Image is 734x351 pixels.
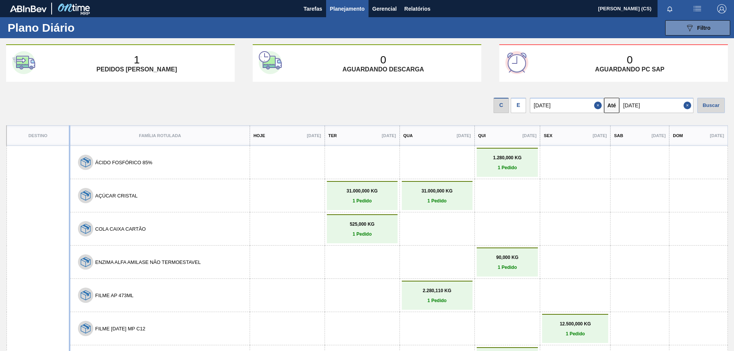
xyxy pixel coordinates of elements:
[6,126,70,146] th: Destino
[404,298,471,303] p: 1 Pedido
[95,259,201,265] button: ENZIMA ALFA AMILASE NÃO TERMOESTAVEL
[70,126,250,146] th: Família Rotulada
[404,198,471,204] p: 1 Pedido
[330,4,365,13] span: Planejamento
[329,222,396,227] p: 525,000 KG
[511,98,526,113] div: E
[81,224,91,234] img: 7hKVVNeldsGH5KwE07rPnOGsQy+SHCf9ftlnweef0E1el2YcIeEt5yaNqj+jPq4oMsVpG1vCxiwYEd4SvddTlxqBvEWZPhf52...
[328,133,337,138] p: Ter
[81,257,91,267] img: 7hKVVNeldsGH5KwE07rPnOGsQy+SHCf9ftlnweef0E1el2YcIeEt5yaNqj+jPq4oMsVpG1vCxiwYEd4SvddTlxqBvEWZPhf52...
[619,98,693,113] input: dd/mm/yyyy
[81,290,91,300] img: 7hKVVNeldsGH5KwE07rPnOGsQy+SHCf9ftlnweef0E1el2YcIeEt5yaNqj+jPq4oMsVpG1vCxiwYEd4SvddTlxqBvEWZPhf52...
[479,155,536,160] p: 1.280,000 KG
[329,188,396,204] a: 31.000,000 KG1 Pedido
[479,255,536,270] a: 90,000 KG1 Pedido
[343,66,424,73] p: Aguardando descarga
[479,165,536,170] p: 1 Pedido
[134,54,140,66] p: 1
[658,3,682,14] button: Notificações
[304,4,322,13] span: Tarefas
[717,4,726,13] img: Logout
[329,188,396,194] p: 31.000,000 KG
[329,231,396,237] p: 1 Pedido
[604,98,619,113] button: Até
[404,4,430,13] span: Relatórios
[253,133,265,138] p: Hoje
[382,133,396,138] p: [DATE]
[665,20,730,36] button: Filtro
[307,133,321,138] p: [DATE]
[81,157,91,167] img: 7hKVVNeldsGH5KwE07rPnOGsQy+SHCf9ftlnweef0E1el2YcIeEt5yaNqj+jPq4oMsVpG1vCxiwYEd4SvddTlxqBvEWZPhf52...
[95,193,138,199] button: AÇÚCAR CRISTAL
[544,321,606,336] a: 12.500,000 KG1 Pedido
[522,133,536,138] p: [DATE]
[627,54,633,66] p: 0
[494,96,509,113] div: Visão data de Coleta
[329,198,396,204] p: 1 Pedido
[96,66,177,73] p: Pedidos [PERSON_NAME]
[494,98,509,113] div: C
[8,23,141,32] h1: Plano Diário
[544,331,606,336] p: 1 Pedido
[12,51,35,74] img: first-card-icon
[95,226,146,232] button: COLA CAIXA CARTÃO
[478,133,486,138] p: Qui
[544,321,606,327] p: 12.500,000 KG
[479,155,536,170] a: 1.280,000 KG1 Pedido
[593,133,607,138] p: [DATE]
[651,133,666,138] p: [DATE]
[684,98,693,113] button: Close
[404,288,471,303] a: 2.280,110 KG1 Pedido
[95,326,145,332] button: FILME [DATE] MP C12
[697,25,711,31] span: Filtro
[380,54,386,66] p: 0
[710,133,724,138] p: [DATE]
[81,191,91,201] img: 7hKVVNeldsGH5KwE07rPnOGsQy+SHCf9ftlnweef0E1el2YcIeEt5yaNqj+jPq4oMsVpG1vCxiwYEd4SvddTlxqBvEWZPhf52...
[595,66,664,73] p: Aguardando PC SAP
[697,98,725,113] div: Buscar
[403,133,413,138] p: Qua
[404,188,471,194] p: 31.000,000 KG
[479,255,536,260] p: 90,000 KG
[511,96,526,113] div: Visão Data de Entrega
[95,160,152,165] button: ÁCIDO FOSFÓRICO 85%
[81,324,91,333] img: 7hKVVNeldsGH5KwE07rPnOGsQy+SHCf9ftlnweef0E1el2YcIeEt5yaNqj+jPq4oMsVpG1vCxiwYEd4SvddTlxqBvEWZPhf52...
[544,133,552,138] p: Sex
[10,5,47,12] img: TNhmsLtSVTkK8tSr43FrP2fwEKptu5GPRR3wAAAABJRU5ErkJggg==
[594,98,604,113] button: Close
[404,288,471,293] p: 2.280,110 KG
[372,4,397,13] span: Gerencial
[479,265,536,270] p: 1 Pedido
[673,133,683,138] p: Dom
[456,133,471,138] p: [DATE]
[95,293,133,298] button: FILME AP 473ML
[530,98,604,113] input: dd/mm/yyyy
[614,133,623,138] p: Sab
[693,4,702,13] img: userActions
[404,188,471,204] a: 31.000,000 KG1 Pedido
[329,222,396,237] a: 525,000 KG1 Pedido
[259,51,282,74] img: second-card-icon
[505,51,528,74] img: third-card-icon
